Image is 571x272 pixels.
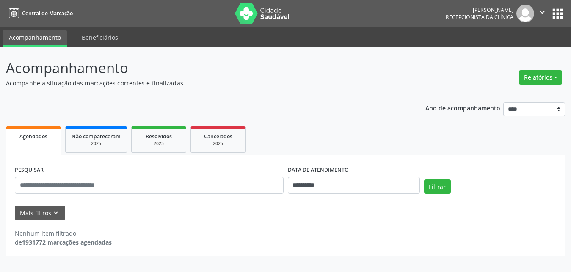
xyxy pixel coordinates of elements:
[72,133,121,140] span: Não compareceram
[15,206,65,220] button: Mais filtroskeyboard_arrow_down
[538,8,547,17] i: 
[424,179,451,194] button: Filtrar
[22,10,73,17] span: Central de Marcação
[446,6,513,14] div: [PERSON_NAME]
[19,133,47,140] span: Agendados
[6,79,397,88] p: Acompanhe a situação das marcações correntes e finalizadas
[76,30,124,45] a: Beneficiários
[519,70,562,85] button: Relatórios
[51,208,61,217] i: keyboard_arrow_down
[197,140,239,147] div: 2025
[15,238,112,247] div: de
[534,5,550,22] button: 
[72,140,121,147] div: 2025
[288,164,349,177] label: DATA DE ATENDIMENTO
[15,229,112,238] div: Nenhum item filtrado
[6,58,397,79] p: Acompanhamento
[146,133,172,140] span: Resolvidos
[204,133,232,140] span: Cancelados
[138,140,180,147] div: 2025
[15,164,44,177] label: PESQUISAR
[516,5,534,22] img: img
[22,238,112,246] strong: 1931772 marcações agendadas
[3,30,67,47] a: Acompanhamento
[446,14,513,21] span: Recepcionista da clínica
[425,102,500,113] p: Ano de acompanhamento
[550,6,565,21] button: apps
[6,6,73,20] a: Central de Marcação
